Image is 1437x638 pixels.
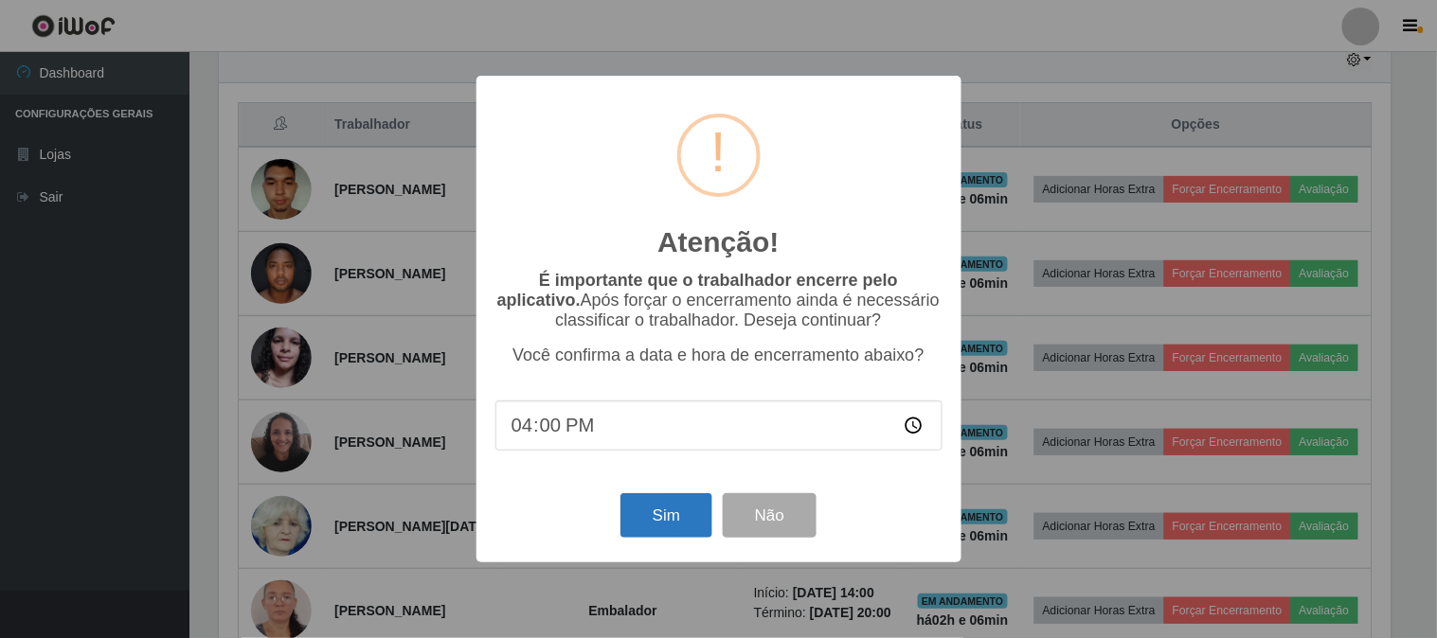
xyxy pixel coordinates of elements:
button: Não [723,493,817,538]
p: Você confirma a data e hora de encerramento abaixo? [495,346,943,365]
b: É importante que o trabalhador encerre pelo aplicativo. [497,271,898,310]
p: Após forçar o encerramento ainda é necessário classificar o trabalhador. Deseja continuar? [495,271,943,330]
button: Sim [620,493,712,538]
h2: Atenção! [657,225,779,259]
